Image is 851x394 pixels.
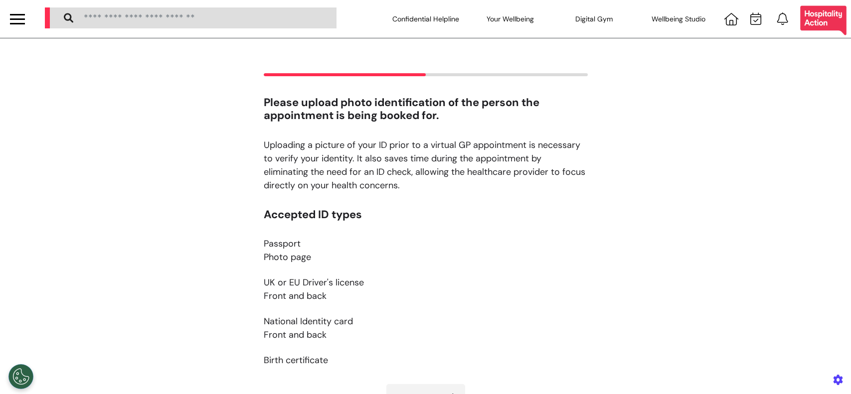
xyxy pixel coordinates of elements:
h3: Accepted ID types [264,208,588,221]
div: Wellbeing Studio [636,5,720,33]
p: UK or EU Driver's license Front and back [264,276,588,303]
p: Birth certificate [264,354,588,367]
p: Passport Photo page [264,237,588,264]
h2: Please upload photo identification of the person the appointment is being booked for. [264,96,588,123]
div: Digital Gym [552,5,637,33]
div: Confidential Helpline [384,5,468,33]
p: National Identity card Front and back [264,315,588,342]
button: Open Preferences [8,364,33,389]
div: Your Wellbeing [468,5,552,33]
p: Uploading a picture of your ID prior to a virtual GP appointment is necessary to verify your iden... [264,138,588,192]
